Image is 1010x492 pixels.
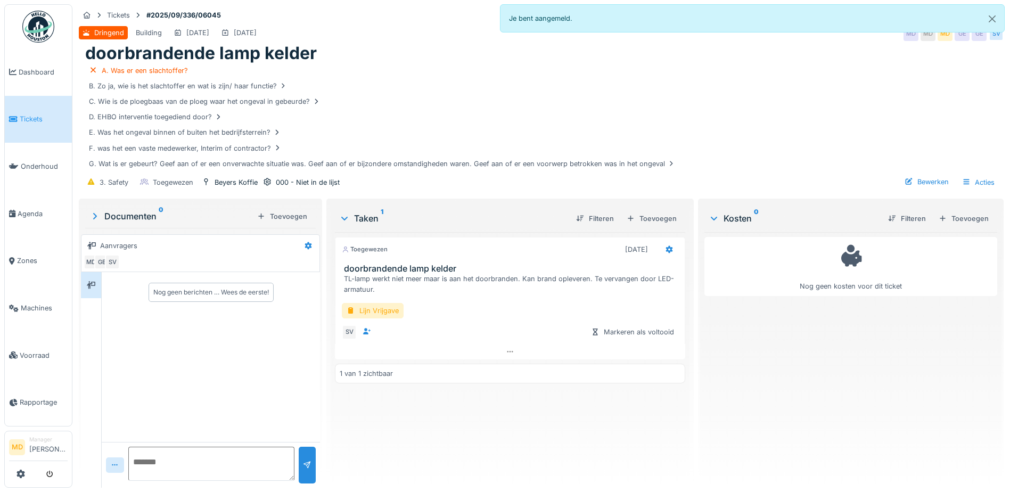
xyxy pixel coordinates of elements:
div: [DATE] [625,244,648,255]
div: Bewerken [900,175,953,189]
div: Building [136,28,162,38]
span: Zones [17,256,68,266]
div: Aanvragers [100,241,137,251]
div: F. was het een vaste medewerker, Interim of contractor? [89,143,282,153]
a: Rapportage [5,379,72,427]
sup: 0 [754,212,759,225]
div: Kosten [709,212,880,225]
h3: doorbrandende lamp kelder [344,264,680,274]
div: MD [921,26,935,41]
a: Machines [5,284,72,332]
div: MD [84,255,98,269]
a: MD Manager[PERSON_NAME] [9,436,68,461]
a: Voorraad [5,332,72,379]
button: Close [980,5,1004,33]
a: Agenda [5,190,72,237]
div: MD [904,26,918,41]
div: [DATE] [186,28,209,38]
div: Filteren [884,211,930,226]
div: E. Was het ongeval binnen of buiten het bedrijfsterrein? [89,127,281,137]
span: Machines [21,303,68,313]
span: Tickets [20,114,68,124]
sup: 1 [381,212,383,225]
a: Tickets [5,96,72,143]
div: SV [989,26,1004,41]
div: [DATE] [234,28,257,38]
div: Taken [339,212,568,225]
a: Zones [5,237,72,285]
div: MD [938,26,952,41]
div: 000 - Niet in de lijst [276,177,340,187]
div: Beyers Koffie [215,177,258,187]
div: 3. Safety [100,177,128,187]
div: Filteren [572,211,618,226]
div: Toevoegen [622,211,681,226]
sup: 0 [159,210,163,223]
div: TL-lamp werkt niet meer maar is aan het doorbranden. Kan brand opleveren. Te vervangen door LED-a... [85,64,997,170]
div: TL-lamp werkt niet meer maar is aan het doorbranden. Kan brand opleveren. Te vervangen door LED-a... [344,274,680,294]
div: GE [94,255,109,269]
span: Rapportage [20,397,68,407]
div: D. EHBO interventie toegediend door? [89,112,223,122]
div: Nog geen berichten … Wees de eerste! [153,288,269,297]
div: GE [955,26,970,41]
h1: doorbrandende lamp kelder [85,43,317,63]
div: Manager [29,436,68,444]
div: Je bent aangemeld. [500,4,1005,32]
div: Lijn Vrijgave [342,303,404,318]
div: A. Was er een slachtoffer? [102,65,188,76]
div: Toegewezen [342,245,388,254]
div: C. Wie is de ploegbaas van de ploeg waar het ongeval in gebeurde? [89,96,321,106]
div: Dringend [94,28,124,38]
div: SV [342,325,357,340]
div: Toevoegen [253,209,311,224]
div: Toevoegen [934,211,993,226]
div: B. Zo ja, wie is het slachtoffer en wat is zijn/ haar functie? [89,81,288,91]
a: Dashboard [5,48,72,96]
div: SV [105,255,120,269]
div: Acties [957,175,999,190]
div: Tickets [107,10,130,20]
span: Onderhoud [21,161,68,171]
div: 1 van 1 zichtbaar [340,368,393,379]
div: Documenten [89,210,253,223]
span: Dashboard [19,67,68,77]
div: Markeren als voltooid [587,325,678,339]
strong: #2025/09/336/06045 [142,10,225,20]
img: Badge_color-CXgf-gQk.svg [22,11,54,43]
div: Nog geen kosten voor dit ticket [711,242,990,291]
div: GE [972,26,987,41]
li: [PERSON_NAME] [29,436,68,458]
li: MD [9,439,25,455]
span: Agenda [18,209,68,219]
a: Onderhoud [5,143,72,190]
div: G. Wat is er gebeurt? Geef aan of er een onverwachte situatie was. Geef aan of er bijzondere omst... [89,159,676,169]
span: Voorraad [20,350,68,360]
div: Toegewezen [153,177,193,187]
